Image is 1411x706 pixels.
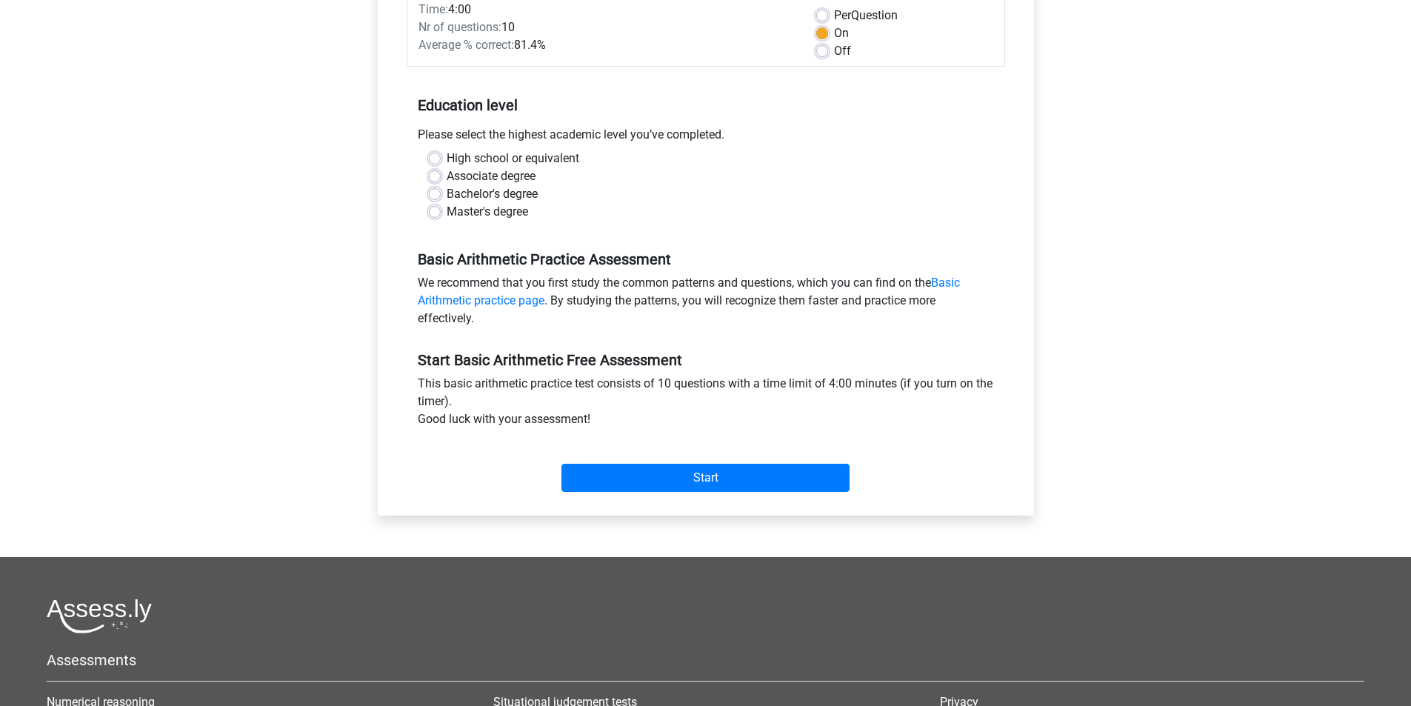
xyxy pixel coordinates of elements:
label: Question [834,7,898,24]
div: We recommend that you first study the common patterns and questions, which you can find on the . ... [407,274,1005,333]
div: This basic arithmetic practice test consists of 10 questions with a time limit of 4:00 minutes (i... [407,375,1005,434]
div: 10 [407,19,805,36]
div: 4:00 [407,1,805,19]
h5: Start Basic Arithmetic Free Assessment [418,351,994,369]
label: High school or equivalent [447,150,579,167]
span: Average % correct: [418,38,514,52]
div: Please select the highest academic level you’ve completed. [407,126,1005,150]
span: Nr of questions: [418,20,501,34]
input: Start [561,464,850,492]
h5: Assessments [47,651,1364,669]
div: 81.4% [407,36,805,54]
span: Time: [418,2,448,16]
label: On [834,24,849,42]
label: Master's degree [447,203,528,221]
img: Assessly logo [47,599,152,633]
label: Off [834,42,851,60]
span: Per [834,8,851,22]
h5: Education level [418,90,994,120]
label: Bachelor's degree [447,185,538,203]
label: Associate degree [447,167,536,185]
h5: Basic Arithmetic Practice Assessment [418,250,994,268]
